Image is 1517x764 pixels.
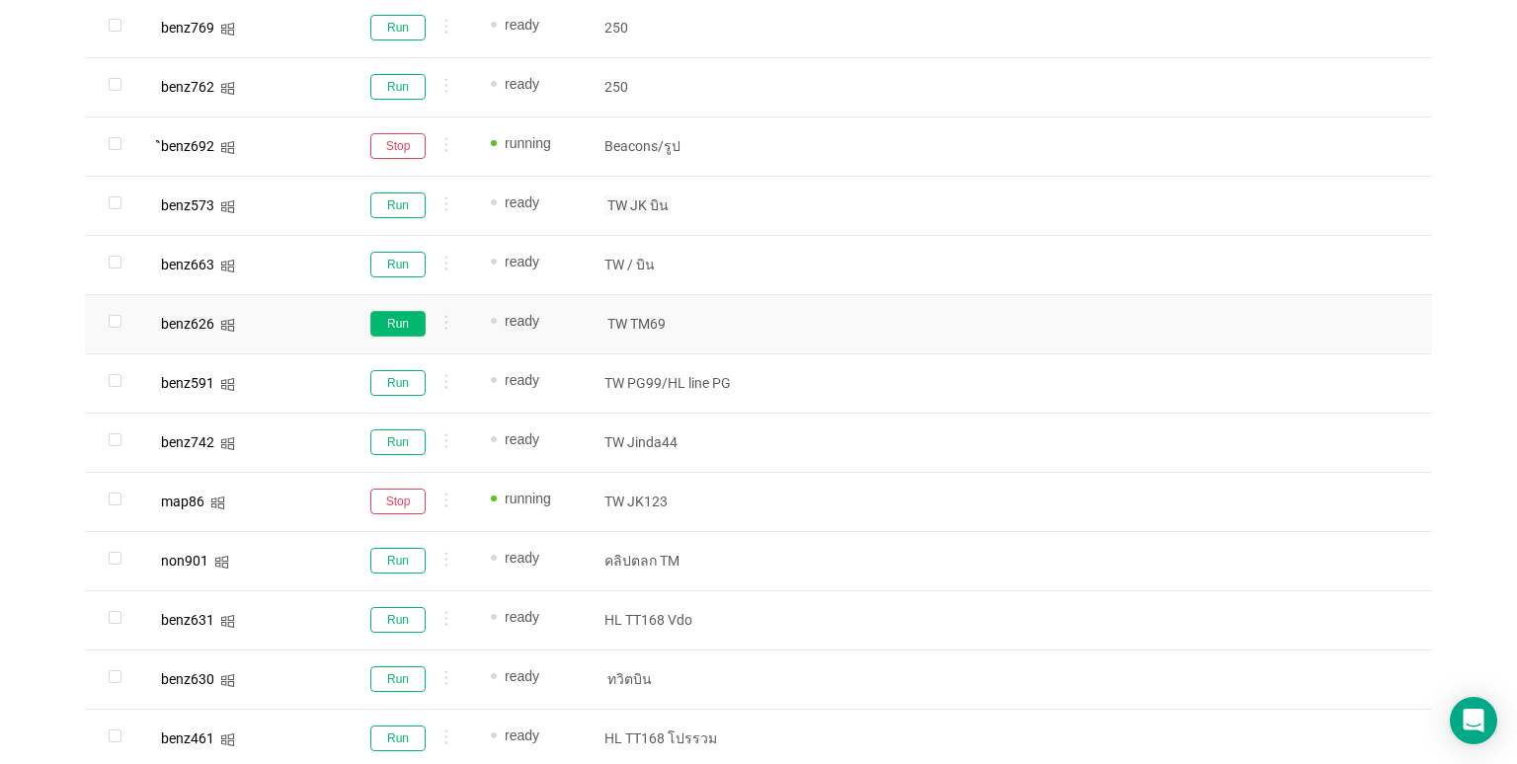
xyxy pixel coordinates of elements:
[604,314,669,334] span: TW TM69
[220,673,235,688] i: icon: windows
[220,22,235,37] i: icon: windows
[220,318,235,333] i: icon: windows
[161,80,214,94] div: benz762
[161,435,214,449] div: benz742
[604,18,749,38] p: 250
[505,431,539,447] span: ready
[161,376,214,390] div: benz591
[161,731,214,745] div: benz461
[370,666,426,692] button: Run
[370,548,426,573] button: Run
[505,76,539,92] span: ready
[505,727,539,743] span: ready
[220,140,235,155] i: icon: windows
[220,614,235,629] i: icon: windows
[220,436,235,451] i: icon: windows
[604,255,749,274] p: TW / บิน
[505,372,539,388] span: ready
[370,370,426,396] button: Run
[370,607,426,633] button: Run
[161,198,214,212] div: benz573
[604,551,749,571] p: คลิปตลก TM
[161,495,204,508] div: map86
[220,377,235,392] i: icon: windows
[370,489,426,514] button: Stop
[370,311,426,337] button: Run
[505,313,539,329] span: ready
[604,373,749,393] p: TW PG99/HL line PG
[505,135,551,151] span: running
[604,669,655,689] span: ทวิตบิน
[1450,697,1497,744] div: Open Intercom Messenger
[370,192,426,218] button: Run
[604,728,749,748] p: HL TT168 โปรรวม
[161,258,214,271] div: benz663
[161,139,214,153] div: ิbenz692
[220,199,235,214] i: icon: windows
[161,554,208,568] div: non901
[210,496,225,510] i: icon: windows
[604,432,749,452] p: TW Jinda44
[604,77,749,97] p: 250
[220,732,235,747] i: icon: windows
[220,259,235,273] i: icon: windows
[505,609,539,625] span: ready
[505,17,539,33] span: ready
[220,81,235,96] i: icon: windows
[505,491,551,506] span: running
[161,672,214,686] div: benz630
[604,136,749,156] p: Beacons/รูป
[214,555,229,570] i: icon: windows
[604,492,749,511] p: TW JK123
[505,194,539,210] span: ready
[370,726,426,751] button: Run
[161,613,214,627] div: benz631
[161,21,214,35] div: benz769
[161,317,214,331] div: benz626
[505,254,539,269] span: ready
[370,133,426,159] button: Stop
[604,610,749,630] p: HL TT168 Vdo
[370,74,426,100] button: Run
[370,429,426,455] button: Run
[370,252,426,277] button: Run
[370,15,426,40] button: Run
[505,668,539,684] span: ready
[604,195,672,215] span: TW JK บิน
[505,550,539,566] span: ready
